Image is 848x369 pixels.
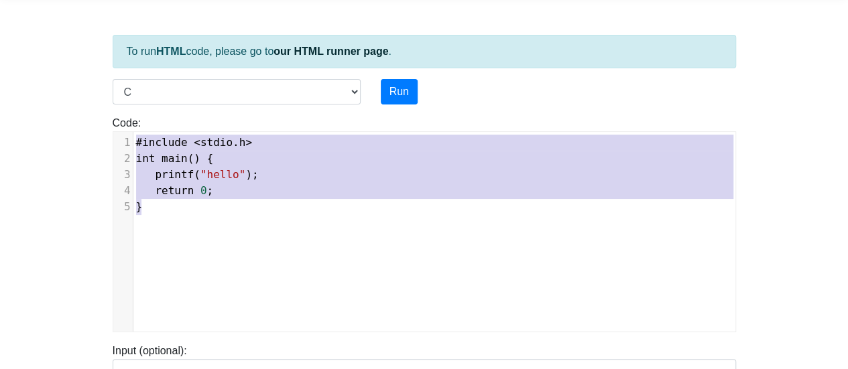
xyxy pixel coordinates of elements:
[113,167,133,183] div: 3
[200,168,245,181] span: "hello"
[136,136,253,149] span: .
[245,136,252,149] span: >
[136,200,143,213] span: }
[155,184,194,197] span: return
[113,35,736,68] div: To run code, please go to .
[136,184,214,197] span: ;
[113,135,133,151] div: 1
[194,136,200,149] span: <
[103,115,746,332] div: Code:
[136,152,156,165] span: int
[113,183,133,199] div: 4
[200,136,233,149] span: stdio
[274,46,388,57] a: our HTML runner page
[239,136,246,149] span: h
[156,46,186,57] strong: HTML
[381,79,418,104] button: Run
[162,152,188,165] span: main
[136,152,214,165] span: () {
[136,168,259,181] span: ( );
[113,151,133,167] div: 2
[155,168,194,181] span: printf
[113,199,133,215] div: 5
[136,136,188,149] span: #include
[200,184,207,197] span: 0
